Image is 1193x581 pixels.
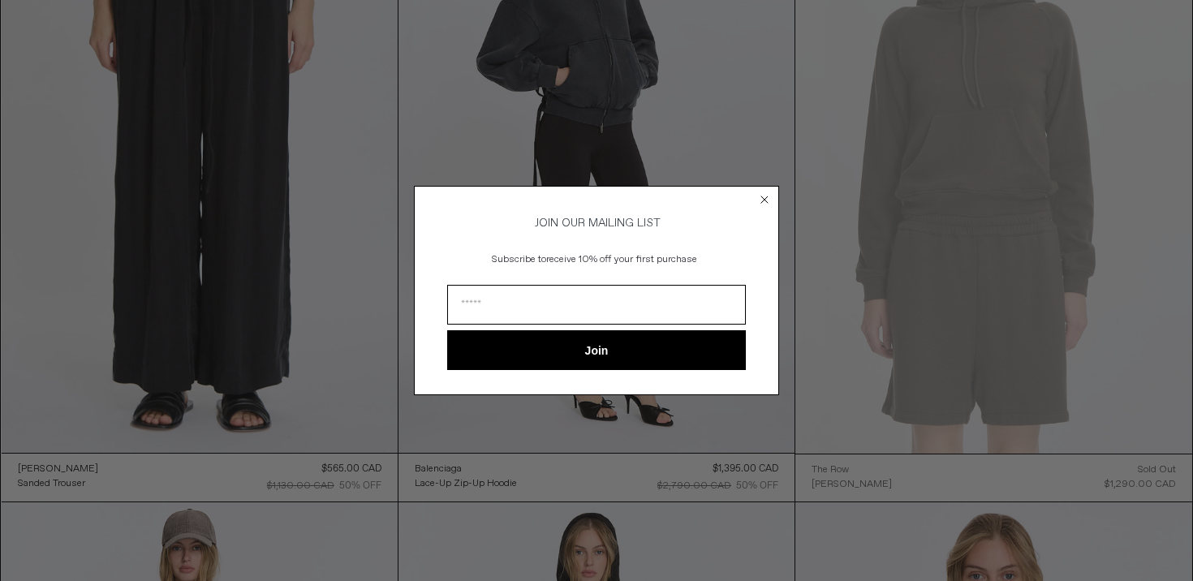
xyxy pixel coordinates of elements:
button: Close dialog [756,192,773,208]
span: receive 10% off your first purchase [546,253,697,266]
span: JOIN OUR MAILING LIST [532,216,661,230]
span: Subscribe to [492,253,546,266]
button: Join [447,330,746,370]
input: Email [447,285,746,325]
